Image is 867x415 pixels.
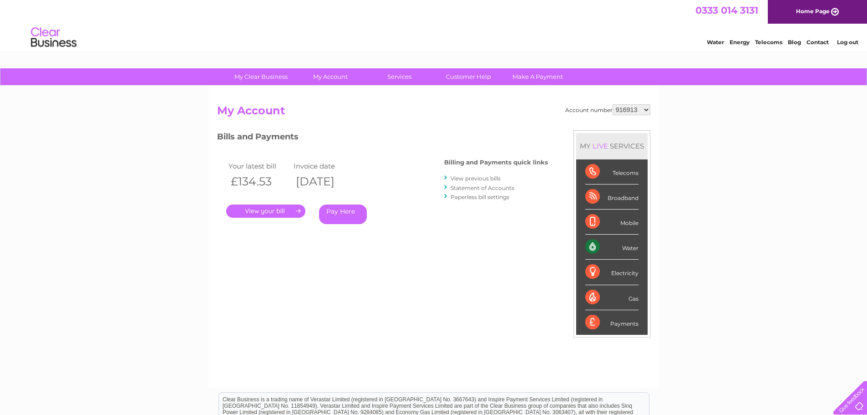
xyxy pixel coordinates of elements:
[585,159,639,184] div: Telecoms
[585,260,639,285] div: Electricity
[219,5,649,44] div: Clear Business is a trading name of Verastar Limited (registered in [GEOGRAPHIC_DATA] No. 3667643...
[755,39,782,46] a: Telecoms
[291,160,357,172] td: Invoice date
[500,68,575,85] a: Make A Payment
[362,68,437,85] a: Services
[217,104,650,122] h2: My Account
[319,205,367,224] a: Pay Here
[806,39,829,46] a: Contact
[451,184,514,191] a: Statement of Accounts
[837,39,858,46] a: Log out
[788,39,801,46] a: Blog
[585,310,639,335] div: Payments
[293,68,368,85] a: My Account
[585,285,639,310] div: Gas
[451,175,501,182] a: View previous bills
[585,210,639,235] div: Mobile
[707,39,724,46] a: Water
[585,235,639,260] div: Water
[223,68,299,85] a: My Clear Business
[226,160,292,172] td: Your latest bill
[591,142,610,150] div: LIVE
[226,205,305,218] a: .
[695,5,758,16] a: 0333 014 3131
[217,130,548,146] h3: Bills and Payments
[431,68,506,85] a: Customer Help
[291,172,357,191] th: [DATE]
[585,184,639,210] div: Broadband
[444,159,548,166] h4: Billing and Payments quick links
[576,133,648,159] div: MY SERVICES
[565,104,650,115] div: Account number
[226,172,292,191] th: £134.53
[730,39,750,46] a: Energy
[451,194,509,200] a: Paperless bill settings
[30,24,77,51] img: logo.png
